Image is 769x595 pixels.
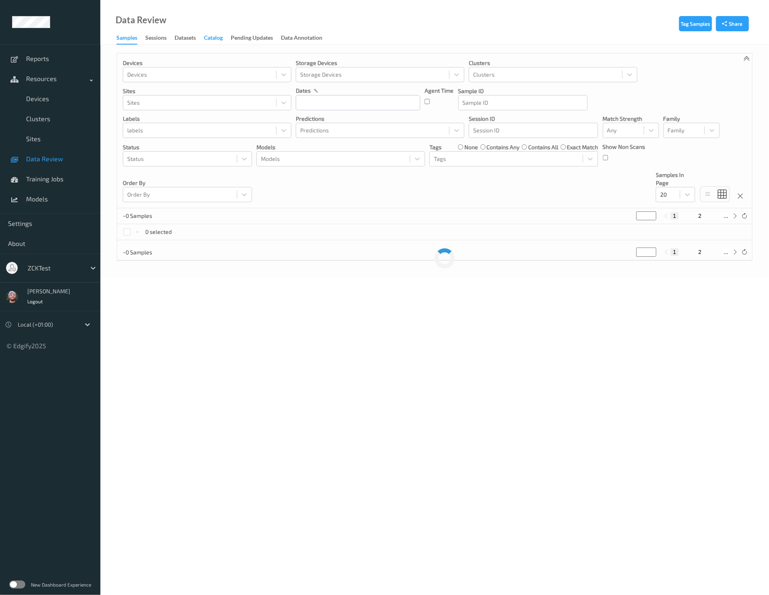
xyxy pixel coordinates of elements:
[116,16,166,24] div: Data Review
[469,59,637,67] p: Clusters
[296,87,311,95] p: dates
[116,32,145,45] a: Samples
[656,171,695,187] p: Samples In Page
[721,212,731,219] button: ...
[429,143,441,151] p: Tags
[464,143,478,151] label: none
[528,143,558,151] label: contains all
[175,34,196,44] div: Datasets
[469,115,598,123] p: Session ID
[146,228,172,236] p: 0 selected
[603,143,645,151] p: Show Non Scans
[123,115,291,123] p: labels
[123,212,183,220] p: ~0 Samples
[204,34,223,44] div: Catalog
[123,87,291,95] p: Sites
[123,143,252,151] p: Status
[116,34,137,45] div: Samples
[231,32,281,44] a: Pending Updates
[425,87,454,95] p: Agent Time
[721,248,731,256] button: ...
[281,34,322,44] div: Data Annotation
[487,143,520,151] label: contains any
[567,143,598,151] label: exact match
[603,115,659,123] p: Match Strength
[296,115,464,123] p: Predictions
[671,212,679,219] button: 1
[696,248,704,256] button: 2
[458,87,588,95] p: Sample ID
[716,16,749,31] button: Share
[204,32,231,44] a: Catalog
[123,248,183,256] p: ~0 Samples
[663,115,720,123] p: Family
[256,143,425,151] p: Models
[281,32,330,44] a: Data Annotation
[145,32,175,44] a: Sessions
[679,16,712,31] button: Tag Samples
[696,212,704,219] button: 2
[296,59,464,67] p: Storage Devices
[671,248,679,256] button: 1
[123,59,291,67] p: Devices
[123,179,252,187] p: Order By
[175,32,204,44] a: Datasets
[145,34,167,44] div: Sessions
[231,34,273,44] div: Pending Updates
